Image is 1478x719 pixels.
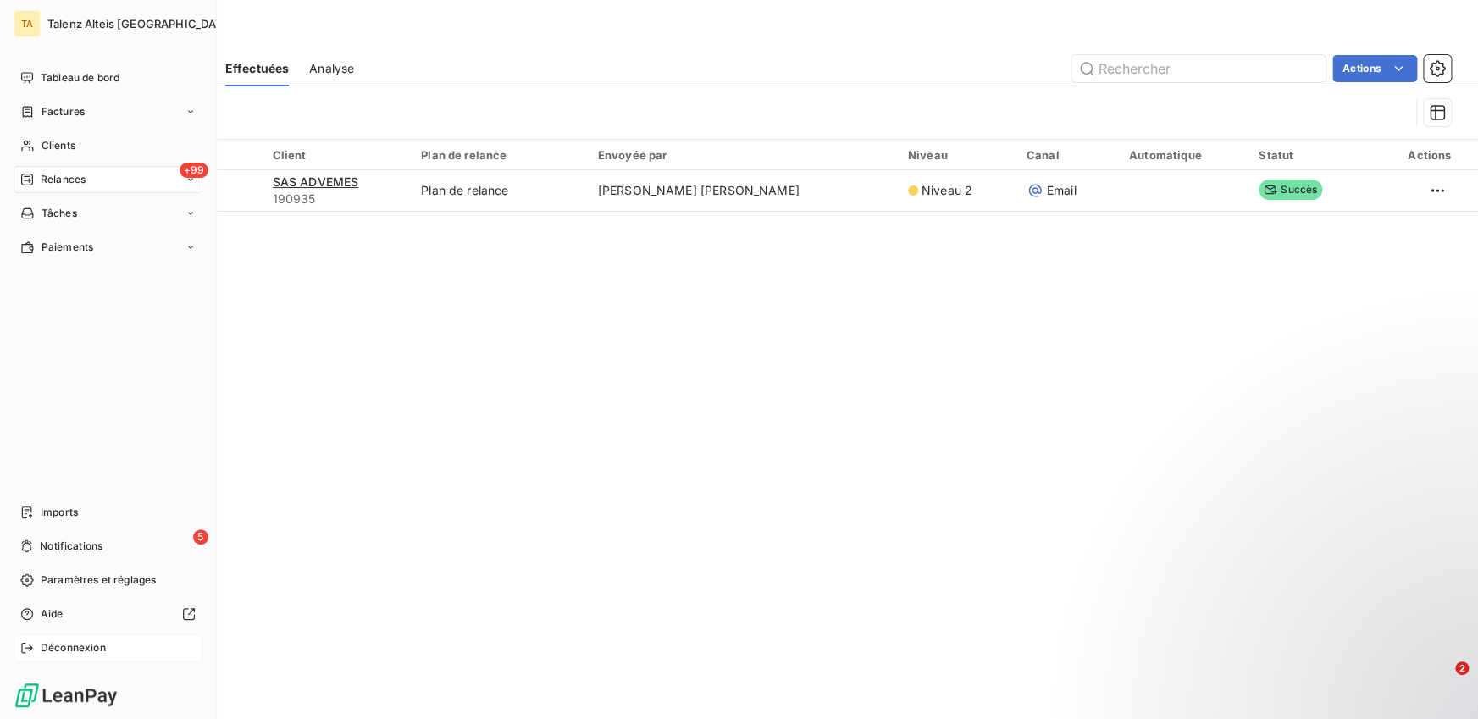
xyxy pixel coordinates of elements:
[41,172,86,187] span: Relances
[273,174,359,189] span: SAS ADVEMES
[14,132,202,159] a: Clients
[42,206,77,221] span: Tâches
[1455,661,1469,675] span: 2
[41,505,78,520] span: Imports
[1139,555,1478,673] iframe: Intercom notifications message
[1071,55,1326,82] input: Rechercher
[411,170,587,211] td: Plan de relance
[41,606,64,622] span: Aide
[14,600,202,628] a: Aide
[598,148,888,162] div: Envoyée par
[14,200,202,227] a: Tâches
[225,60,290,77] span: Effectuées
[1047,182,1077,199] span: Email
[14,166,202,193] a: +99Relances
[40,539,102,554] span: Notifications
[14,10,41,37] div: TA
[1332,55,1417,82] button: Actions
[14,98,202,125] a: Factures
[1129,148,1238,162] div: Automatique
[14,499,202,526] a: Imports
[908,148,1006,162] div: Niveau
[42,240,93,255] span: Paiements
[41,572,156,588] span: Paramètres et réglages
[41,70,119,86] span: Tableau de bord
[588,170,898,211] td: [PERSON_NAME] [PERSON_NAME]
[1376,148,1451,162] div: Actions
[421,148,577,162] div: Plan de relance
[14,682,119,709] img: Logo LeanPay
[273,148,307,162] span: Client
[1259,180,1322,200] span: Succès
[1420,661,1461,702] iframe: Intercom live chat
[41,640,106,655] span: Déconnexion
[1027,148,1109,162] div: Canal
[1259,148,1355,162] div: Statut
[42,138,75,153] span: Clients
[42,104,85,119] span: Factures
[180,163,208,178] span: +99
[193,529,208,545] span: 5
[47,17,234,30] span: Talenz Alteis [GEOGRAPHIC_DATA]
[14,567,202,594] a: Paramètres et réglages
[309,60,354,77] span: Analyse
[14,234,202,261] a: Paiements
[922,182,972,199] span: Niveau 2
[14,64,202,91] a: Tableau de bord
[273,191,401,207] span: 190935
